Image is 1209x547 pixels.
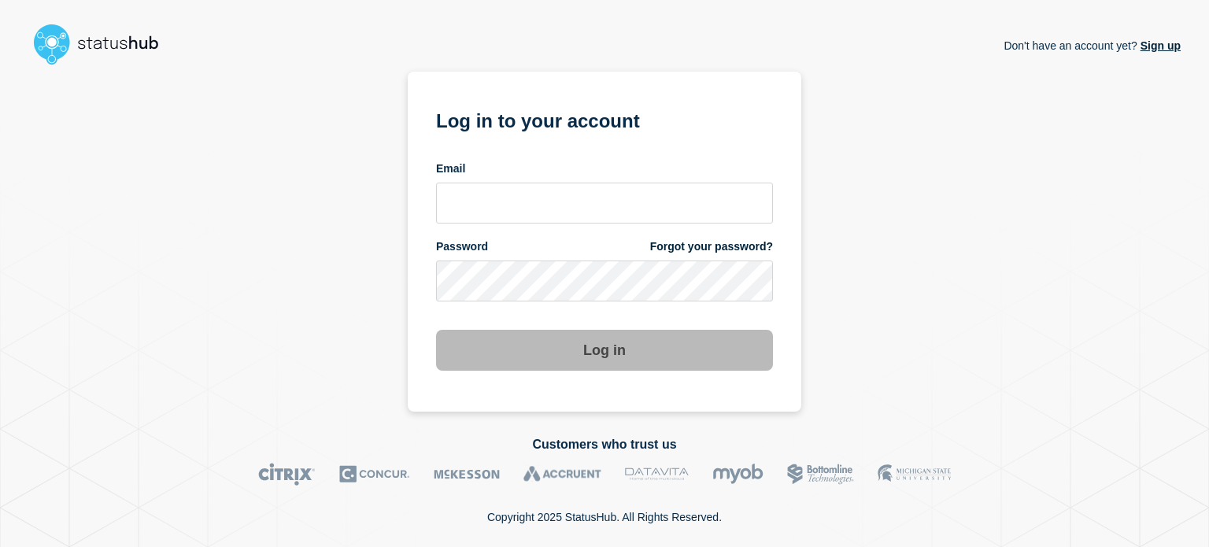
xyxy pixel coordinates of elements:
h2: Customers who trust us [28,438,1181,452]
img: Citrix logo [258,463,316,486]
input: password input [436,261,773,301]
a: Forgot your password? [650,239,773,254]
a: Sign up [1137,39,1181,52]
button: Log in [436,330,773,371]
img: Bottomline logo [787,463,854,486]
h1: Log in to your account [436,105,773,134]
img: myob logo [712,463,763,486]
img: McKesson logo [434,463,500,486]
img: Concur logo [339,463,410,486]
img: DataVita logo [625,463,689,486]
p: Don't have an account yet? [1004,27,1181,65]
img: MSU logo [878,463,951,486]
img: StatusHub logo [28,19,178,69]
input: email input [436,183,773,224]
p: Copyright 2025 StatusHub. All Rights Reserved. [487,511,722,523]
span: Password [436,239,488,254]
span: Email [436,161,465,176]
img: Accruent logo [523,463,601,486]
